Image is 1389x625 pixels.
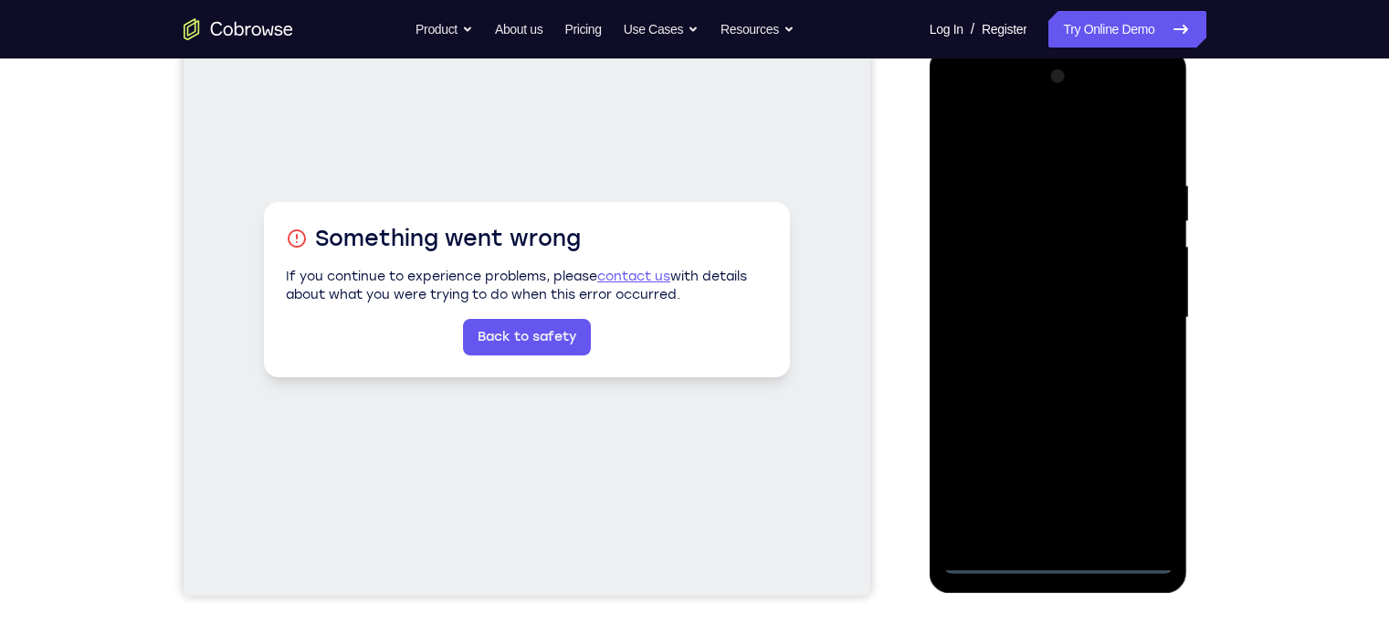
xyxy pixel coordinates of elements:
[624,11,699,48] button: Use Cases
[414,285,487,301] a: contact us
[721,18,779,40] font: Resources
[279,335,407,372] a: Back to safety
[495,11,542,48] a: About us
[624,18,683,40] font: Use Cases
[721,11,794,48] button: Resources
[1048,11,1205,48] a: Try Online Demo
[971,18,974,40] span: /
[930,11,963,48] a: Log In
[184,18,293,40] a: Go to the home page
[1063,18,1154,40] font: Try Online Demo
[982,11,1026,48] a: Register
[564,11,601,48] a: Pricing
[416,11,473,48] button: Product
[416,18,458,40] font: Product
